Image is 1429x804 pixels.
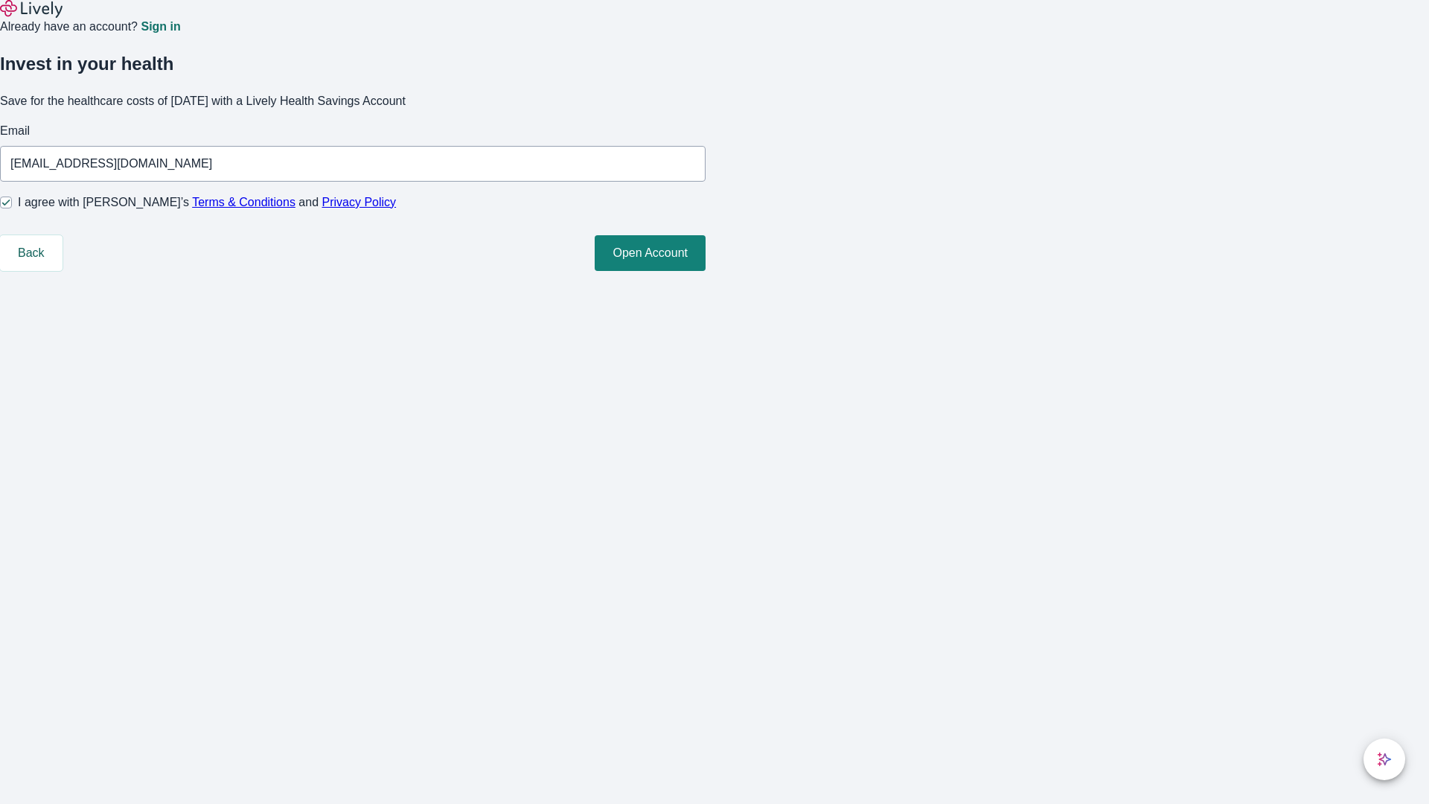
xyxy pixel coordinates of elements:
span: I agree with [PERSON_NAME]’s and [18,194,396,211]
a: Sign in [141,21,180,33]
button: Open Account [595,235,706,271]
a: Terms & Conditions [192,196,295,208]
svg: Lively AI Assistant [1377,752,1392,767]
button: chat [1364,738,1405,780]
a: Privacy Policy [322,196,397,208]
